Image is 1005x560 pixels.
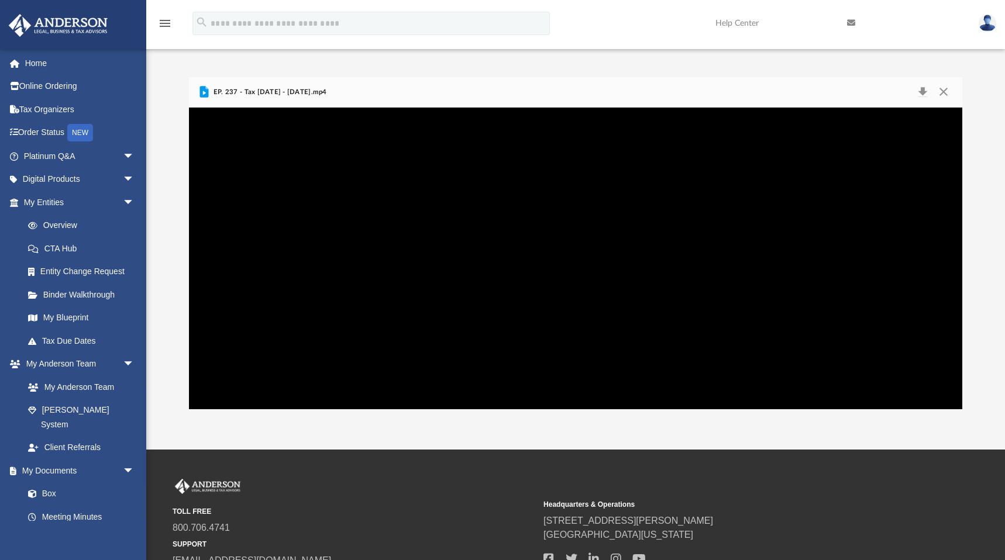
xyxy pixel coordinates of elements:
[158,22,172,30] a: menu
[123,144,146,168] span: arrow_drop_down
[16,329,152,352] a: Tax Due Dates
[16,505,146,528] a: Meeting Minutes
[123,191,146,215] span: arrow_drop_down
[16,399,146,436] a: [PERSON_NAME] System
[16,214,152,237] a: Overview
[913,84,934,101] button: Download
[5,14,111,37] img: Anderson Advisors Platinum Portal
[8,121,152,145] a: Order StatusNEW
[8,191,152,214] a: My Entitiesarrow_drop_down
[16,482,140,506] a: Box
[543,516,713,526] a: [STREET_ADDRESS][PERSON_NAME]
[173,479,243,494] img: Anderson Advisors Platinum Portal
[8,352,146,376] a: My Anderson Teamarrow_drop_down
[16,283,152,306] a: Binder Walkthrough
[123,168,146,192] span: arrow_drop_down
[173,523,230,533] a: 800.706.4741
[16,260,152,284] a: Entity Change Request
[16,436,146,459] a: Client Referrals
[158,16,172,30] i: menu
[8,98,152,121] a: Tax Organizers
[189,108,962,409] div: File preview
[195,16,208,29] i: search
[16,306,146,330] a: My Blueprint
[211,87,327,98] span: EP. 237 - Tax [DATE] - [DATE].mp4
[16,375,140,399] a: My Anderson Team
[8,168,152,191] a: Digital Productsarrow_drop_down
[123,352,146,376] span: arrow_drop_down
[123,459,146,483] span: arrow_drop_down
[173,539,535,549] small: SUPPORT
[67,124,93,141] div: NEW
[933,84,954,101] button: Close
[173,506,535,517] small: TOLL FREE
[8,75,152,98] a: Online Ordering
[189,77,962,410] div: Preview
[543,530,693,540] a: [GEOGRAPHIC_DATA][US_STATE]
[979,15,996,32] img: User Pic
[543,499,906,510] small: Headquarters & Operations
[8,459,146,482] a: My Documentsarrow_drop_down
[8,144,152,168] a: Platinum Q&Aarrow_drop_down
[16,237,152,260] a: CTA Hub
[8,51,152,75] a: Home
